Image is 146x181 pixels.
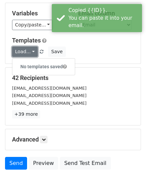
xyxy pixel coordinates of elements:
div: Copied {{ID}}. You can paste it into your email. [68,7,139,29]
a: Templates [12,37,41,44]
a: +39 more [12,110,40,118]
small: [EMAIL_ADDRESS][DOMAIN_NAME] [12,86,87,91]
a: Send Test Email [60,157,111,170]
iframe: Chat Widget [113,149,146,181]
h5: Variables [12,10,68,17]
small: [EMAIL_ADDRESS][DOMAIN_NAME] [12,93,87,98]
a: Load... [12,47,38,57]
button: Save [48,47,65,57]
a: Send [5,157,27,170]
a: Preview [29,157,58,170]
h5: 42 Recipients [12,74,134,82]
a: Copy/paste... [12,20,53,30]
h6: No templates saved [12,61,75,72]
div: 聊天小组件 [113,149,146,181]
h5: Advanced [12,136,134,143]
small: [EMAIL_ADDRESS][DOMAIN_NAME] [12,101,87,106]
